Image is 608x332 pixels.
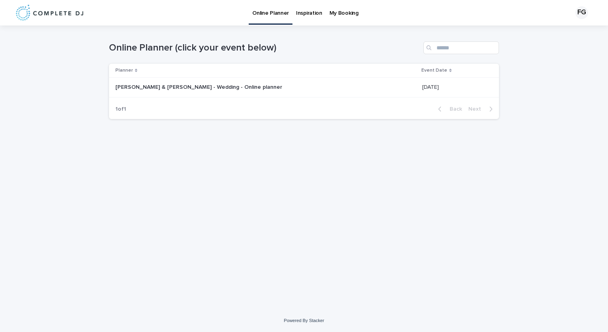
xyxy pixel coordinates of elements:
[422,82,440,91] p: [DATE]
[109,78,499,98] tr: [PERSON_NAME] & [PERSON_NAME] - Wedding - Online planner[PERSON_NAME] & [PERSON_NAME] - Wedding -...
[432,105,465,113] button: Back
[421,66,447,75] p: Event Date
[115,66,133,75] p: Planner
[109,100,133,119] p: 1 of 1
[423,41,499,54] input: Search
[109,42,420,54] h1: Online Planner (click your event below)
[16,5,83,21] img: 8nP3zCmvR2aWrOmylPw8
[465,105,499,113] button: Next
[115,82,284,91] p: [PERSON_NAME] & [PERSON_NAME] - Wedding - Online planner
[575,6,588,19] div: FG
[468,106,486,112] span: Next
[284,318,324,323] a: Powered By Stacker
[445,106,462,112] span: Back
